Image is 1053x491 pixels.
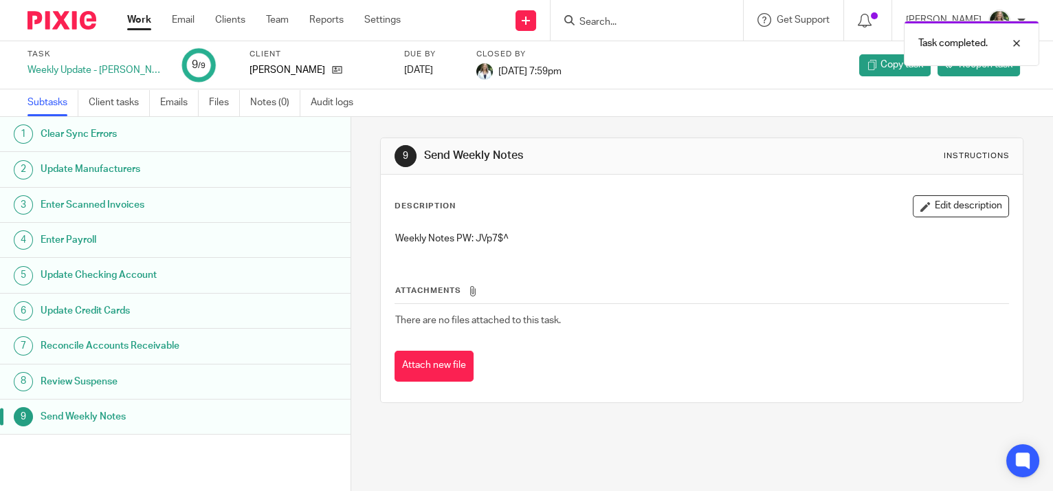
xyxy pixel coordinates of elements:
div: Instructions [943,151,1009,162]
img: Robynn%20Maedl%20-%202025.JPG [476,63,493,80]
label: Task [27,49,165,60]
a: Reports [309,13,344,27]
h1: Reconcile Accounts Receivable [41,336,238,356]
div: 6 [14,301,33,320]
a: Audit logs [311,89,364,116]
div: 7 [14,336,33,356]
a: Settings [364,13,401,27]
p: [PERSON_NAME] [250,63,325,77]
div: [DATE] [404,63,459,77]
h1: Send Weekly Notes [424,149,731,163]
span: [DATE] 7:59pm [498,66,562,76]
button: Attach new file [395,351,474,382]
a: Emails [160,89,199,116]
span: Attachments [395,287,461,294]
h1: Enter Payroll [41,230,238,250]
label: Client [250,49,387,60]
div: 8 [14,372,33,391]
div: 4 [14,230,33,250]
h1: Update Manufacturers [41,159,238,179]
h1: Send Weekly Notes [41,406,238,427]
a: Notes (0) [250,89,300,116]
a: Files [209,89,240,116]
a: Subtasks [27,89,78,116]
h1: Clear Sync Errors [41,124,238,144]
a: Team [266,13,289,27]
div: 9 [14,407,33,426]
div: 2 [14,160,33,179]
label: Due by [404,49,459,60]
button: Edit description [913,195,1009,217]
small: /9 [198,62,206,69]
div: 9 [395,145,417,167]
div: 5 [14,266,33,285]
h1: Update Checking Account [41,265,238,285]
h1: Update Credit Cards [41,301,238,321]
label: Closed by [476,49,562,60]
h1: Enter Scanned Invoices [41,195,238,215]
p: Task completed. [918,36,988,50]
p: Description [395,201,456,212]
div: 3 [14,195,33,215]
div: 9 [192,57,206,73]
a: Client tasks [89,89,150,116]
a: Email [172,13,195,27]
div: Weekly Update - [PERSON_NAME] [27,63,165,77]
a: Work [127,13,151,27]
a: Clients [215,13,245,27]
p: Weekly Notes PW: JVp7$^ [395,232,1008,245]
span: There are no files attached to this task. [395,316,561,325]
img: Pixie [27,11,96,30]
h1: Review Suspense [41,371,238,392]
img: Robynn%20Maedl%20-%202025.JPG [988,10,1010,32]
div: 1 [14,124,33,144]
